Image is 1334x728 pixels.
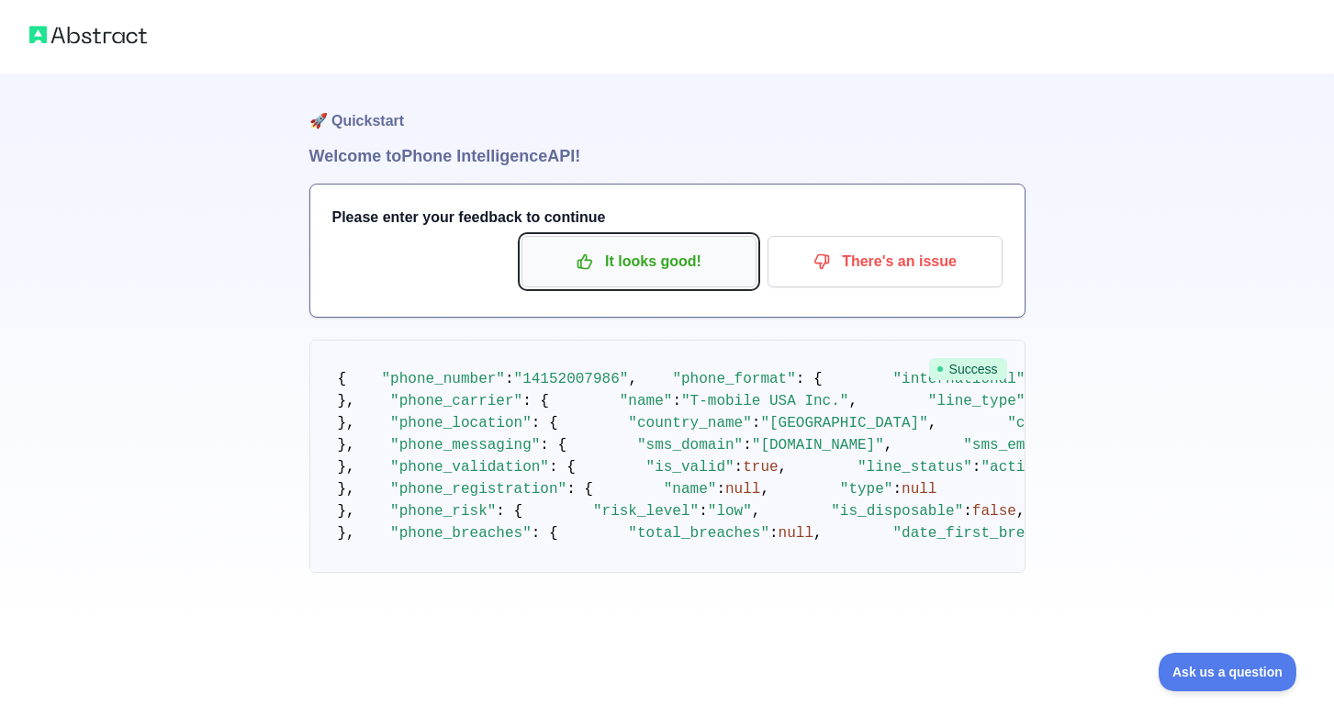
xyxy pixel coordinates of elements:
span: : [716,481,725,498]
span: "name" [664,481,717,498]
span: "phone_number" [382,371,505,387]
span: , [884,437,893,454]
span: "name" [620,393,673,409]
h3: Please enter your feedback to continue [332,207,1003,229]
span: "date_first_breached" [892,525,1078,542]
span: "country_name" [628,415,751,431]
span: "line_type" [928,393,1026,409]
span: "international" [892,371,1025,387]
span: "phone_format" [672,371,795,387]
span: "active" [981,459,1051,476]
span: "is_valid" [646,459,734,476]
span: "phone_validation" [390,459,549,476]
span: : [972,459,981,476]
span: true [743,459,778,476]
span: : { [540,437,566,454]
button: It looks good! [521,236,757,287]
span: , [1016,503,1026,520]
span: : [892,481,902,498]
span: , [628,371,637,387]
span: "[GEOGRAPHIC_DATA]" [760,415,927,431]
span: : [672,393,681,409]
span: null [902,481,936,498]
span: "risk_level" [593,503,699,520]
span: : [743,437,752,454]
span: null [725,481,760,498]
h1: Welcome to Phone Intelligence API! [309,143,1026,169]
span: : { [532,525,558,542]
span: : [769,525,779,542]
span: "low" [708,503,752,520]
span: , [752,503,761,520]
span: : [963,503,972,520]
span: null [779,525,813,542]
span: false [972,503,1016,520]
span: "phone_messaging" [390,437,540,454]
span: "phone_risk" [390,503,496,520]
span: "phone_registration" [390,481,566,498]
p: It looks good! [535,246,743,277]
span: { [338,371,347,387]
span: Success [929,358,1007,380]
span: "phone_location" [390,415,532,431]
span: : [752,415,761,431]
span: : { [549,459,576,476]
span: "phone_carrier" [390,393,522,409]
span: , [928,415,937,431]
img: Abstract logo [29,22,147,48]
span: : { [566,481,593,498]
span: "type" [840,481,893,498]
span: "country_code" [1007,415,1130,431]
span: : [505,371,514,387]
span: : { [496,503,522,520]
span: "sms_email" [963,437,1060,454]
span: "is_disposable" [831,503,963,520]
span: "line_status" [858,459,972,476]
span: : { [796,371,823,387]
span: "sms_domain" [637,437,743,454]
span: , [779,459,788,476]
span: , [848,393,858,409]
span: "T-mobile USA Inc." [681,393,848,409]
span: : [699,503,708,520]
h1: 🚀 Quickstart [309,73,1026,143]
span: : [734,459,744,476]
span: , [760,481,769,498]
span: : { [522,393,549,409]
span: "[DOMAIN_NAME]" [752,437,884,454]
span: "14152007986" [514,371,629,387]
span: : { [532,415,558,431]
button: There's an issue [768,236,1003,287]
p: There's an issue [781,246,989,277]
span: , [813,525,823,542]
span: "phone_breaches" [390,525,532,542]
span: "total_breaches" [628,525,769,542]
iframe: Toggle Customer Support [1159,653,1297,691]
